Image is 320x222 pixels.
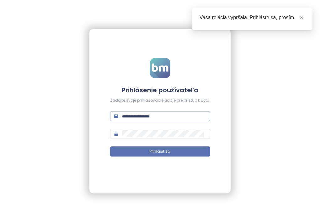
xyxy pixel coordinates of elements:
[114,132,118,136] span: lock
[110,86,210,94] h4: Prihlásenie používateľa
[200,14,305,21] div: Vaša relácia vypršala. Prihláste sa, prosím.
[150,149,170,155] span: Prihlásiť sa
[114,114,118,118] span: mail
[299,15,304,20] span: close
[110,146,210,157] button: Prihlásiť sa
[110,98,210,104] div: Zadajte svoje prihlasovacie údaje pre prístup k účtu.
[150,58,170,78] img: logo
